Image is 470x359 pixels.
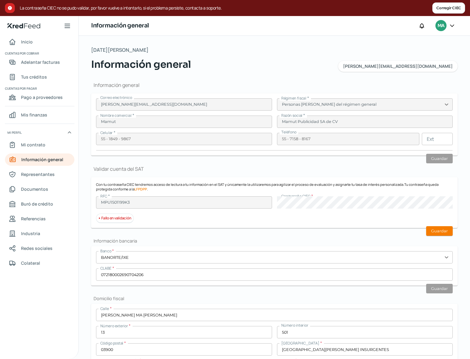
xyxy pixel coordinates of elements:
[91,82,458,88] h1: Información general
[100,341,123,346] span: Código postal
[21,200,53,208] span: Buró de crédito
[5,168,74,181] a: Representantes
[21,73,47,81] span: Tus créditos
[100,130,113,135] span: Celular
[5,227,74,240] a: Industria
[100,248,111,254] span: Banco
[21,244,52,252] span: Redes sociales
[91,46,149,55] span: [DATE][PERSON_NAME]
[281,194,310,199] span: Contraseña CIEC
[5,36,74,48] a: Inicio
[20,4,432,12] span: La contraseña CIEC no se pudo validar, por favor vuelve a intentarlo, si el problema persiste, co...
[5,257,74,269] a: Colateral
[281,341,319,346] span: [GEOGRAPHIC_DATA]
[281,96,306,101] span: Régimen fiscal
[5,56,74,68] a: Adelantar facturas
[91,296,458,301] h2: Domicilio fiscal
[438,22,444,30] span: MA
[100,194,107,199] span: RFC
[91,21,149,30] h1: Información general
[91,238,458,244] h2: Información bancaria
[21,111,47,119] span: Mis finanzas
[5,109,74,121] a: Mis finanzas
[5,198,74,210] a: Buró de crédito
[5,91,74,104] a: Pago a proveedores
[96,214,134,223] div: Fallo en validación
[21,156,63,163] span: Información general
[100,266,111,271] span: CLABE
[281,129,296,135] span: Teléfono
[5,242,74,255] a: Redes sociales
[7,130,22,135] span: Mi perfil
[281,113,302,118] span: Razón social
[21,38,33,46] span: Inicio
[96,182,453,191] p: Con tu contraseña CIEC tendremos acceso de lectura a tu información en el SAT y únicamente la uti...
[21,141,45,149] span: Mi contrato
[343,64,453,68] span: [PERSON_NAME][EMAIL_ADDRESS][DOMAIN_NAME]
[21,170,55,178] span: Representantes
[5,213,74,225] a: Referencias
[100,306,109,311] span: Calle
[134,187,147,191] a: LFPDPP
[281,323,308,328] span: Número interior
[426,154,453,163] button: Guardar
[432,2,465,14] button: Corregir CIEC
[21,230,40,237] span: Industria
[5,51,73,56] span: Cuentas por cobrar
[5,153,74,166] a: Información general
[5,86,73,91] span: Cuentas por pagar
[21,93,63,101] span: Pago a proveedores
[21,58,60,66] span: Adelantar facturas
[91,57,191,72] span: Información general
[5,139,74,151] a: Mi contrato
[426,226,453,236] button: Guardar
[21,185,48,193] span: Documentos
[91,165,458,172] h1: Validar cuenta del SAT
[100,113,132,118] span: Nombre comercial
[100,323,128,328] span: Número exterior
[100,95,132,100] span: Correo electrónico
[426,284,453,293] button: Guardar
[21,215,46,222] span: Referencias
[5,71,74,83] a: Tus créditos
[21,259,40,267] span: Colateral
[5,183,74,195] a: Documentos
